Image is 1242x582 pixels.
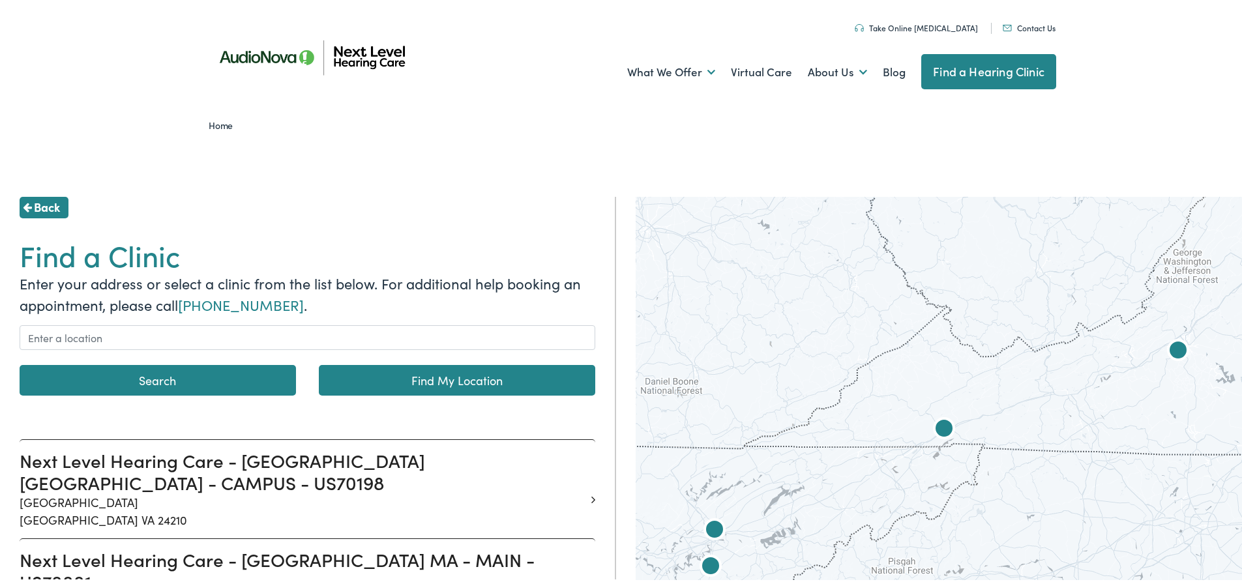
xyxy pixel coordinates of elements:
[20,195,68,216] a: Back
[731,46,792,95] a: Virtual Care
[20,491,585,527] p: [GEOGRAPHIC_DATA] [GEOGRAPHIC_DATA] VA 24210
[20,448,585,491] h3: Next Level Hearing Care - [GEOGRAPHIC_DATA] [GEOGRAPHIC_DATA] - CAMPUS - US70198
[921,52,1056,87] a: Find a Hearing Clinic
[808,46,867,95] a: About Us
[178,293,304,313] a: [PHONE_NUMBER]
[627,46,715,95] a: What We Offer
[319,363,595,394] a: Find My Location
[20,270,595,313] p: Enter your address or select a clinic from the list below. For additional help booking an appoint...
[855,20,978,31] a: Take Online [MEDICAL_DATA]
[20,363,296,394] button: Search
[1003,20,1056,31] a: Contact Us
[855,22,864,30] img: An icon symbolizing headphones, colored in teal, suggests audio-related services or features.
[883,46,906,95] a: Blog
[34,196,60,214] span: Back
[1003,23,1012,29] img: An icon representing mail communication is presented in a unique teal color.
[20,448,585,527] a: Next Level Hearing Care - [GEOGRAPHIC_DATA] [GEOGRAPHIC_DATA] - CAMPUS - US70198 [GEOGRAPHIC_DATA...
[20,236,595,270] h1: Find a Clinic
[209,117,239,130] a: Home
[20,323,595,348] input: Enter a location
